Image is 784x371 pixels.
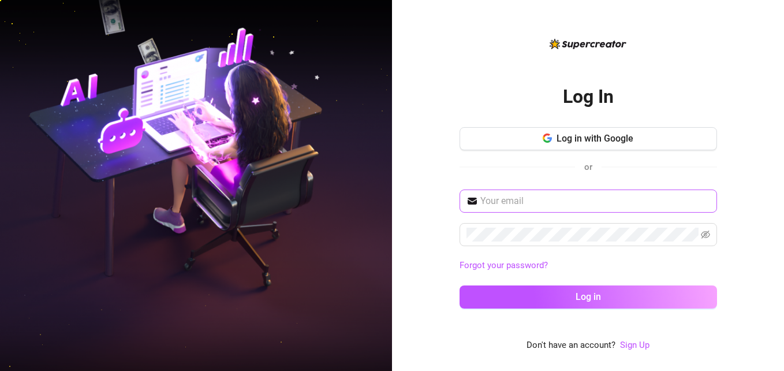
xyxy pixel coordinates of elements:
button: Log in [460,285,717,309]
button: Log in with Google [460,127,717,150]
a: Sign Up [620,339,649,353]
a: Forgot your password? [460,260,548,270]
span: or [584,162,592,172]
span: Don't have an account? [527,339,615,353]
h2: Log In [563,85,614,109]
a: Sign Up [620,340,649,350]
input: Your email [480,194,710,208]
span: Log in with Google [557,133,633,144]
span: Log in [576,291,601,302]
span: eye-invisible [701,230,710,239]
img: logo-BBDzfeDw.svg [550,39,626,49]
a: Forgot your password? [460,259,717,273]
